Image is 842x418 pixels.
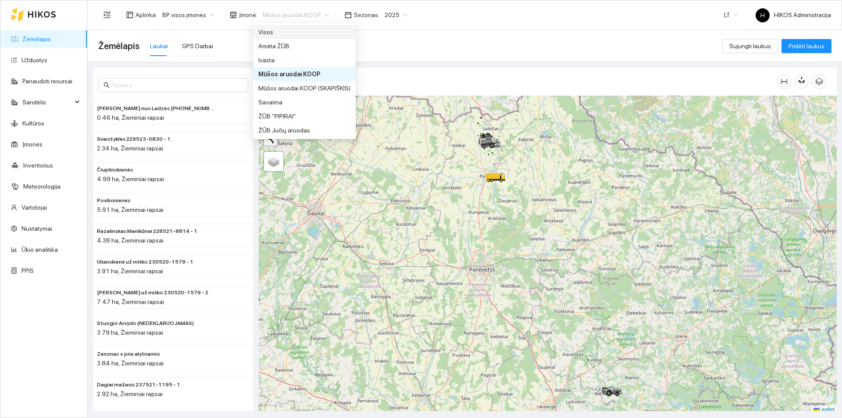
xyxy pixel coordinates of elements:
span: LT [724,8,738,21]
a: Panaudoti resursai [22,78,72,85]
span: Sujungti laukus [729,41,771,51]
div: Visos [258,27,350,37]
span: Sandėlis [22,93,72,111]
div: Savarina [253,95,356,109]
div: Arsėta ŽŪB [258,41,350,51]
button: column-width [777,75,791,89]
span: shop [230,11,237,18]
span: 2.34 ha, Žieminiai rapsai [97,145,163,152]
a: PPIS [21,267,34,274]
span: H [760,8,765,22]
span: layout [126,11,133,18]
span: Čiuplinskienės [97,166,133,174]
div: Laukai [150,41,168,51]
div: Visos [253,25,356,39]
div: Ivasta [258,55,350,65]
div: ŽŪB "PIPIRAI" [253,109,356,123]
span: 4.38 ha, Žieminiai rapsai [97,237,164,244]
div: Mūšos aruodai KOOP (SKAPIŠKIS) [253,81,356,95]
div: Arsėta ŽŪB [253,39,356,53]
a: Vartotojai [21,204,47,211]
div: Savarina [258,97,350,107]
span: 4.99 ha, Žieminiai rapsai [97,175,164,182]
span: 5.91 ha, Žieminiai rapsai [97,206,164,213]
span: HIKOS Administracija [756,11,831,18]
span: BP visos įmonės [162,8,214,21]
a: Nustatymai [21,225,52,232]
span: Pridėti laukus [788,41,824,51]
span: Povilionienės [97,196,130,205]
a: Kultūros [22,120,44,127]
span: 2025 [385,8,407,21]
a: Ūkio analitika [21,246,58,253]
a: Žemėlapis [22,36,51,43]
span: Paškevičiaus Felikso nuo Ladzės (2) 229525-2470 - 2 [97,104,214,113]
div: Mūšos aruodai KOOP (SKAPIŠKIS) [258,83,350,93]
span: Žemėlapis [98,39,139,53]
div: ŽŪB Jučių aruodas [253,123,356,137]
span: Ulianskienė už miško 230520-1579 - 1 [97,258,193,266]
span: 0.46 ha, Žieminiai rapsai [97,114,164,121]
span: 2.92 ha, Žieminiai rapsai [97,390,163,397]
span: column-width [778,78,791,85]
span: Mūšos aruodai KOOP [263,8,329,21]
span: 3.91 ha, Žieminiai rapsai [97,268,163,275]
span: Sezonas : [354,10,379,20]
span: Dagiai mažasis 237521-1195 - 1 [97,381,180,389]
span: Nakvosienė už miško 230520-1579 - 2 [97,289,208,297]
span: search [103,82,110,88]
a: Layers [264,152,283,171]
input: Paieška [111,80,243,90]
a: Pridėti laukus [781,43,831,50]
span: 3.79 ha, Žieminiai rapsai [97,329,163,336]
span: Stuogio Arvydo (NEDEKLARUOJAMAS) [97,319,194,328]
span: Zenonas + prie alytnamio [97,350,160,358]
button: Pridėti laukus [781,39,831,53]
span: 3.84 ha, Žieminiai rapsai [97,360,164,367]
span: 7.47 ha, Žieminiai rapsai [97,298,164,305]
button: menu-fold [98,6,116,24]
a: Įmonės [22,141,43,148]
span: menu-fold [103,11,111,19]
span: Svarstyklės 229523-0830 - 1 [97,135,171,143]
span: Aplinka : [136,10,157,20]
div: Žemėlapis [269,69,777,94]
div: Ivasta [253,53,356,67]
a: Užduotys [21,57,47,64]
a: Inventorius [23,162,53,169]
span: Įmonė : [239,10,257,20]
button: Sujungti laukus [722,39,778,53]
div: Mūšos aruodai KOOP [258,69,350,79]
a: Meteorologija [23,183,61,190]
a: Sujungti laukus [722,43,778,50]
button: Initiate a new search [264,132,277,146]
div: ŽŪB "PIPIRAI" [258,111,350,121]
div: Mūšos aruodai KOOP [253,67,356,81]
span: Razalinskas Manikūnai 228521-8814 - 1 [97,227,197,236]
div: GPS Darbai [182,41,213,51]
span: calendar [345,11,352,18]
div: ŽŪB Jučių aruodas [258,125,350,135]
a: Leaflet [813,407,835,413]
